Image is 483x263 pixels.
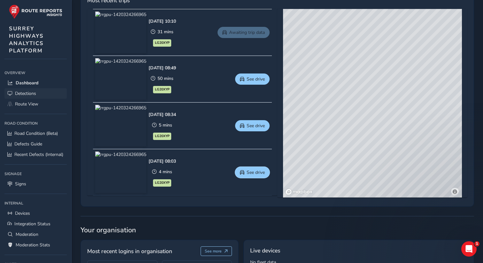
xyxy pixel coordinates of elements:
span: Road Condition (Beta) [14,130,58,136]
img: rr logo [9,4,62,19]
span: Recent Defects (Internal) [14,151,63,158]
span: 31 mins [157,29,173,35]
a: Defects Guide [4,139,67,149]
span: LG20XYP [155,87,170,92]
span: 4 mins [159,169,172,175]
a: Moderation Stats [4,240,67,250]
span: See more [205,249,222,254]
iframe: Intercom live chat [461,241,477,257]
span: Devices [15,210,30,216]
a: Recent Defects (Internal) [4,149,67,160]
a: Route View [4,99,67,109]
span: LG20XYP [155,40,170,45]
div: Signage [4,169,67,179]
div: [DATE] 08:03 [149,158,176,164]
span: Most recent logins in organisation [87,247,172,255]
span: See drive [247,123,265,129]
div: Road Condition [4,119,67,128]
span: Your organisation [80,225,474,235]
img: rrgpu-1420324266965 [95,58,146,100]
img: rrgpu-1420324266965 [95,12,146,53]
span: LG20XYP [155,180,170,185]
span: 1 [474,241,479,246]
span: Integration Status [14,221,50,227]
span: Route View [15,101,38,107]
span: Detections [15,90,36,97]
a: Devices [4,208,67,219]
img: rrgpu-1420324266965 [95,151,146,193]
button: See drive [235,73,270,85]
div: [DATE] 10:10 [149,18,176,24]
div: [DATE] 08:49 [149,65,176,71]
a: Detections [4,88,67,99]
a: Awaiting trip data [218,27,270,38]
a: Integration Status [4,219,67,229]
div: Internal [4,198,67,208]
a: Dashboard [4,78,67,88]
span: Dashboard [16,80,38,86]
span: See drive [247,76,265,82]
div: Overview [4,68,67,78]
span: SURREY HIGHWAYS ANALYTICS PLATFORM [9,25,44,54]
button: See drive [235,120,270,131]
span: Live devices [250,246,280,255]
span: See drive [247,169,265,175]
button: See drive [235,167,270,178]
div: [DATE] 08:34 [149,112,176,118]
a: Road Condition (Beta) [4,128,67,139]
span: 50 mins [157,75,173,81]
a: Signs [4,179,67,189]
span: 5 mins [159,122,172,128]
span: Moderation Stats [16,242,50,248]
span: Signs [15,181,26,187]
span: LG20XYP [155,134,170,139]
img: rrgpu-1420324266965 [95,105,146,146]
a: Moderation [4,229,67,240]
button: See more [201,246,232,256]
span: Moderation [16,231,38,237]
span: Defects Guide [14,141,42,147]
